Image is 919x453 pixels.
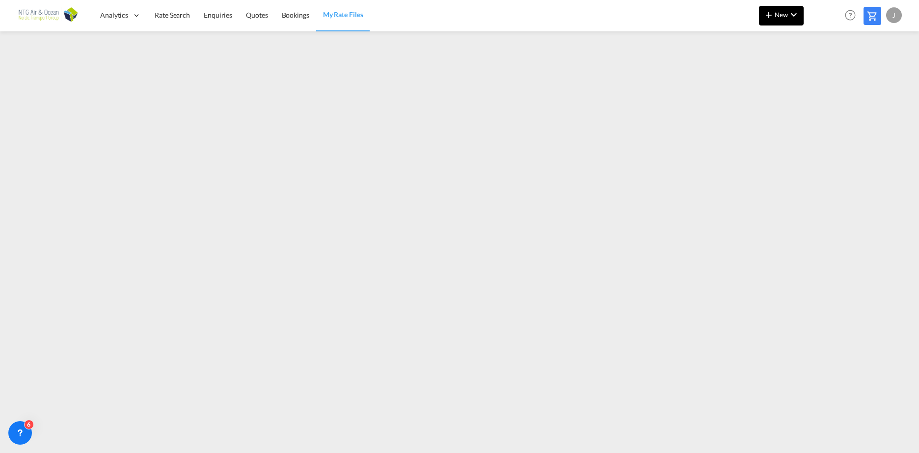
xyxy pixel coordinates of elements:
span: New [763,11,800,19]
span: Analytics [100,10,128,20]
md-icon: icon-chevron-down [788,9,800,21]
span: My Rate Files [323,10,363,19]
span: Bookings [282,11,309,19]
div: J [886,7,902,23]
span: Quotes [246,11,268,19]
md-icon: icon-plus 400-fg [763,9,775,21]
button: icon-plus 400-fgNewicon-chevron-down [759,6,804,25]
div: Help [842,7,864,25]
span: Enquiries [204,11,232,19]
span: Rate Search [155,11,190,19]
img: e656f910b01211ecad38b5b032e214e6.png [15,4,81,26]
span: Help [842,7,859,24]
